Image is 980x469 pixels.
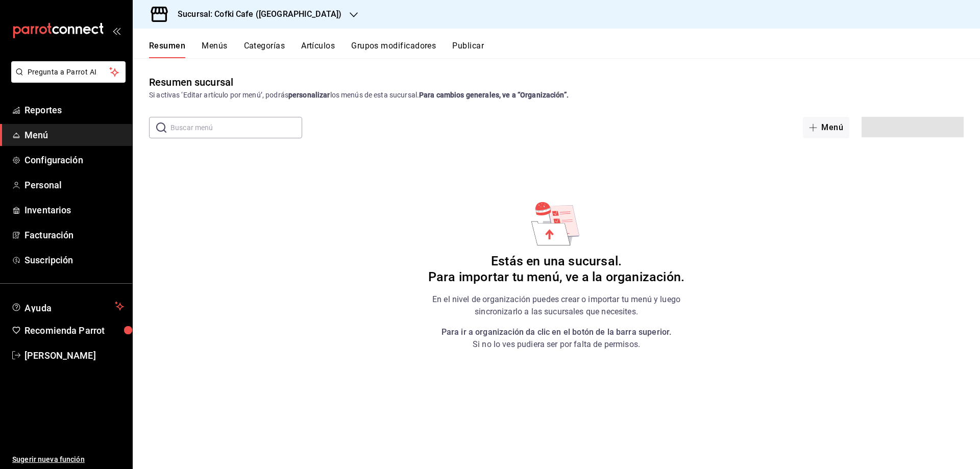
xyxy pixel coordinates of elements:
span: Personal [24,178,124,192]
div: navigation tabs [149,41,980,58]
button: Categorías [244,41,285,58]
button: open_drawer_menu [112,27,120,35]
strong: Para ir a organización da clic en el botón de la barra superior. [442,327,672,337]
h3: Sucursal: Cofki Cafe ([GEOGRAPHIC_DATA]) [169,8,341,20]
div: Si activas ‘Editar artículo por menú’, podrás los menús de esta sucursal. [149,90,964,101]
input: Buscar menú [170,117,302,138]
button: Menú [803,117,849,138]
span: [PERSON_NAME] [24,349,124,362]
div: Resumen sucursal [149,75,233,90]
span: Suscripción [24,253,124,267]
button: Menús [202,41,227,58]
span: Recomienda Parrot [24,324,124,337]
button: Grupos modificadores [351,41,436,58]
button: Pregunta a Parrot AI [11,61,126,83]
span: Inventarios [24,203,124,217]
p: En el nivel de organización puedes crear o importar tu menú y luego sincronizarlo a las sucursale... [428,293,685,318]
button: Artículos [301,41,335,58]
span: Pregunta a Parrot AI [28,67,110,78]
button: Resumen [149,41,185,58]
p: Si no lo ves pudiera ser por falta de permisos. [442,326,672,351]
strong: personalizar [288,91,330,99]
span: Configuración [24,153,124,167]
span: Reportes [24,103,124,117]
span: Menú [24,128,124,142]
h6: Estás en una sucursal. Para importar tu menú, ve a la organización. [428,254,684,285]
span: Ayuda [24,300,111,312]
span: Sugerir nueva función [12,454,124,465]
a: Pregunta a Parrot AI [7,74,126,85]
span: Facturación [24,228,124,242]
strong: Para cambios generales, ve a “Organización”. [419,91,569,99]
button: Publicar [452,41,484,58]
